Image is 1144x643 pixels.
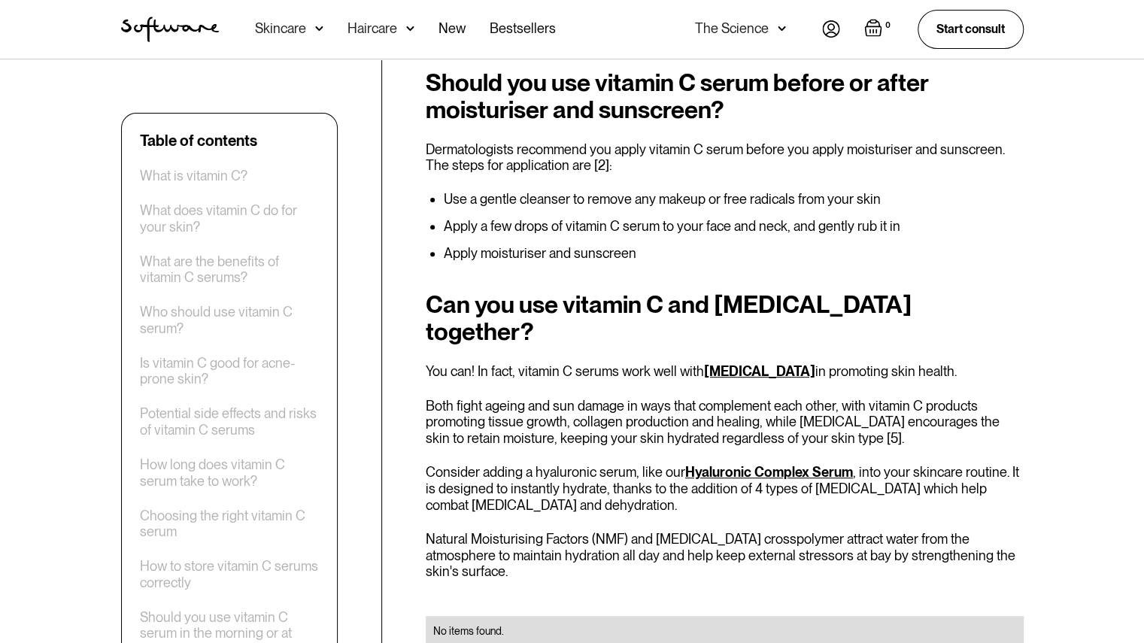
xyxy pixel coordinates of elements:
a: [MEDICAL_DATA] [704,363,815,379]
a: What does vitamin C do for your skin? [140,202,319,235]
div: Haircare [347,21,397,36]
img: Software Logo [121,17,219,42]
img: arrow down [778,21,786,36]
p: Both fight ageing and sun damage in ways that complement each other, with vitamin C products prom... [426,398,1024,447]
img: arrow down [406,21,414,36]
a: Choosing the right vitamin C serum [140,508,319,540]
a: How to store vitamin C serums correctly [140,558,319,590]
a: Hyaluronic Complex Serum [685,464,853,480]
p: Natural Moisturising Factors (NMF) and [MEDICAL_DATA] crosspolymer attract water from the atmosph... [426,531,1024,580]
li: Apply moisturiser and sunscreen [444,246,1024,261]
a: Open empty cart [864,19,894,40]
img: arrow down [315,21,323,36]
div: Skincare [255,21,306,36]
div: 0 [882,19,894,32]
a: Potential side effects and risks of vitamin C serums [140,405,319,438]
a: How long does vitamin C serum take to work? [140,456,319,489]
a: Start consult [918,10,1024,48]
p: You can! In fact, vitamin C serums work well with in promoting skin health. [426,363,1024,380]
div: No items found. [433,623,1016,638]
li: Apply a few drops of vitamin C serum to your face and neck, and gently rub it in [444,219,1024,234]
p: Dermatologists recommend you apply vitamin C serum before you apply moisturiser and sunscreen. Th... [426,141,1024,174]
h2: Can you use vitamin C and [MEDICAL_DATA] together? [426,291,1024,345]
p: Consider adding a hyaluronic serum, like our , into your skincare routine. It is designed to inst... [426,464,1024,513]
a: Is vitamin C good for acne-prone skin? [140,355,319,387]
a: What is vitamin C? [140,168,247,184]
a: What are the benefits of vitamin C serums? [140,253,319,286]
div: The Science [695,21,769,36]
h2: Should you use vitamin C serum before or after moisturiser and sunscreen? [426,69,1024,123]
a: home [121,17,219,42]
li: Use a gentle cleanser to remove any makeup or free radicals from your skin [444,192,1024,207]
div: Table of contents [140,132,257,150]
a: Who should use vitamin C serum? [140,304,319,336]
